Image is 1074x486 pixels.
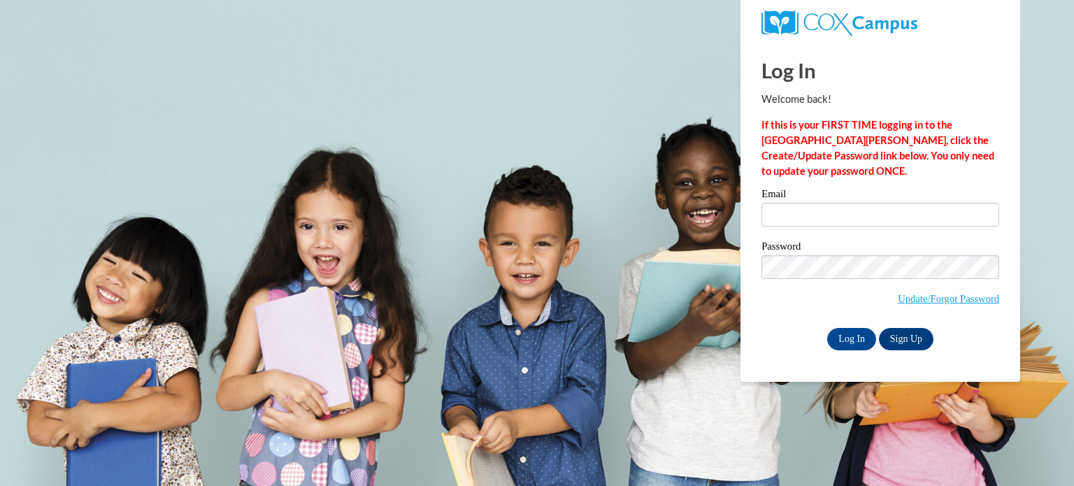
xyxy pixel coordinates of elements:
[761,189,999,203] label: Email
[761,119,994,177] strong: If this is your FIRST TIME logging in to the [GEOGRAPHIC_DATA][PERSON_NAME], click the Create/Upd...
[761,56,999,85] h1: Log In
[898,293,999,304] a: Update/Forgot Password
[761,241,999,255] label: Password
[761,92,999,107] p: Welcome back!
[761,16,917,28] a: COX Campus
[827,328,876,350] input: Log In
[761,10,917,36] img: COX Campus
[879,328,933,350] a: Sign Up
